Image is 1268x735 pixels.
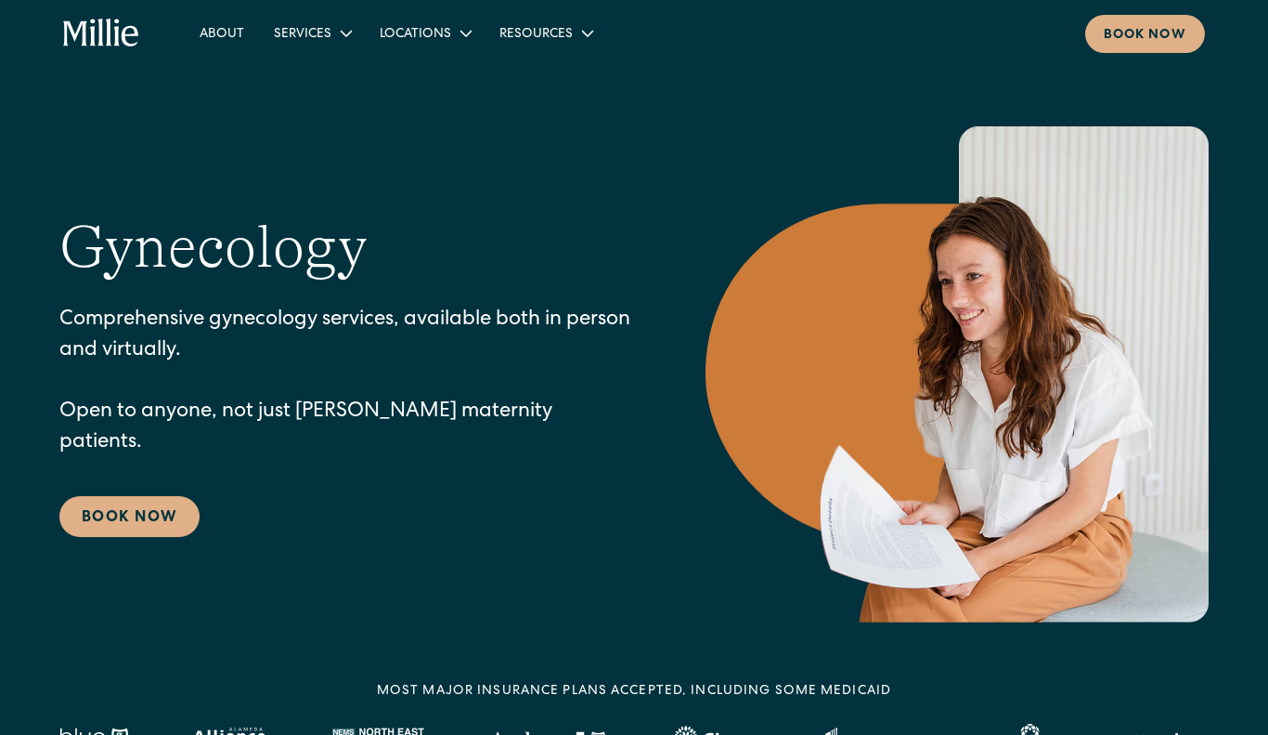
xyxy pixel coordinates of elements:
h1: Gynecology [59,212,368,283]
a: Book now [1085,15,1205,53]
img: Smiling woman holding documents during a consultation, reflecting supportive guidance in maternit... [705,126,1209,623]
p: Comprehensive gynecology services, available both in person and virtually. Open to anyone, not ju... [59,306,631,459]
div: Services [259,18,365,48]
div: MOST MAJOR INSURANCE PLANS ACCEPTED, INCLUDING some MEDICAID [377,682,891,702]
a: About [185,18,259,48]
div: Locations [380,25,451,45]
div: Resources [499,25,573,45]
a: home [63,19,139,48]
div: Services [274,25,331,45]
div: Book now [1104,26,1186,46]
a: Book Now [59,496,200,537]
div: Resources [485,18,606,48]
div: Locations [365,18,485,48]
